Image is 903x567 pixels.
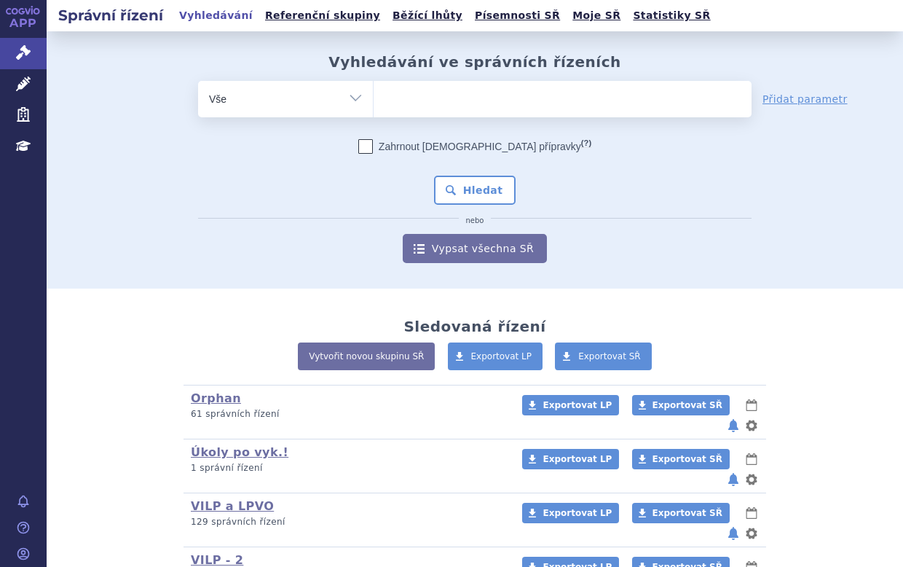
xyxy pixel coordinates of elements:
a: Exportovat SŘ [632,503,730,523]
span: Exportovat LP [543,454,612,464]
a: Vytvořit novou skupinu SŘ [298,343,435,370]
a: Orphan [191,391,241,405]
span: Exportovat SŘ [652,454,722,464]
a: Přidat parametr [762,92,848,106]
a: Vyhledávání [175,6,257,26]
button: nastavení [744,417,759,434]
button: nastavení [744,471,759,488]
button: notifikace [726,525,741,542]
a: Moje SŘ [568,6,625,26]
button: lhůty [744,450,759,468]
button: notifikace [726,417,741,434]
i: nebo [459,216,492,225]
a: Vypsat všechna SŘ [403,234,547,263]
button: lhůty [744,504,759,522]
p: 1 správní řízení [191,462,503,474]
button: notifikace [726,471,741,488]
a: Exportovat SŘ [632,449,730,469]
a: Exportovat LP [448,343,543,370]
h2: Správní řízení [47,5,175,26]
a: Referenční skupiny [261,6,385,26]
label: Zahrnout [DEMOGRAPHIC_DATA] přípravky [358,139,591,154]
abbr: (?) [581,138,591,148]
a: Exportovat SŘ [632,395,730,415]
p: 129 správních řízení [191,516,503,528]
a: Exportovat LP [522,395,619,415]
span: Exportovat LP [471,351,532,361]
a: Písemnosti SŘ [470,6,564,26]
a: VILP a LPVO [191,499,274,513]
a: Exportovat LP [522,449,619,469]
span: Exportovat LP [543,508,612,518]
button: nastavení [744,525,759,542]
span: Exportovat SŘ [652,508,722,518]
span: Exportovat SŘ [578,351,641,361]
a: VILP - 2 [191,553,243,567]
h2: Sledovaná řízení [403,318,545,335]
span: Exportovat SŘ [652,400,722,410]
a: Úkoly po vyk.! [191,445,288,459]
span: Exportovat LP [543,400,612,410]
button: Hledat [434,176,516,205]
a: Běžící lhůty [388,6,467,26]
a: Exportovat SŘ [555,343,652,370]
a: Statistiky SŘ [628,6,714,26]
button: lhůty [744,396,759,414]
p: 61 správních řízení [191,408,503,421]
h2: Vyhledávání ve správních řízeních [328,53,621,71]
a: Exportovat LP [522,503,619,523]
